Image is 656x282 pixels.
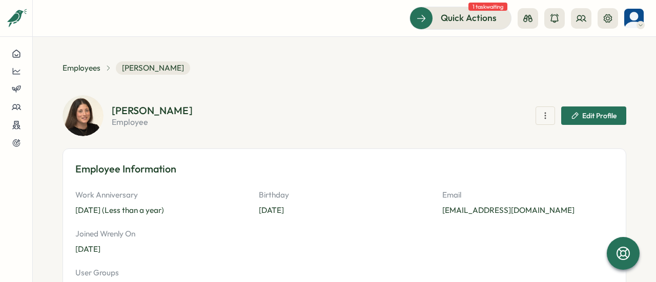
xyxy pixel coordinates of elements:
h3: Employee Information [75,161,613,177]
p: [DATE] [259,205,430,216]
a: Employees [63,62,100,74]
p: User Groups [75,267,613,278]
span: 1 task waiting [468,3,507,11]
p: employee [112,118,193,126]
span: Edit Profile [582,112,617,119]
img: Adi Doron [63,95,104,136]
p: Joined Wrenly On [75,228,247,240]
h2: [PERSON_NAME] [112,105,193,116]
button: Quick Actions [409,7,511,29]
button: Edit Profile [561,106,626,125]
p: Email [442,189,613,201]
span: Quick Actions [441,11,497,25]
p: [DATE] (Less than a year) [75,205,247,216]
p: Birthday [259,189,430,201]
img: Hanny Nachshon [624,9,644,28]
span: [PERSON_NAME] [116,61,190,75]
p: [DATE] [75,244,247,255]
p: [EMAIL_ADDRESS][DOMAIN_NAME] [442,205,613,216]
p: Work Anniversary [75,189,247,201]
